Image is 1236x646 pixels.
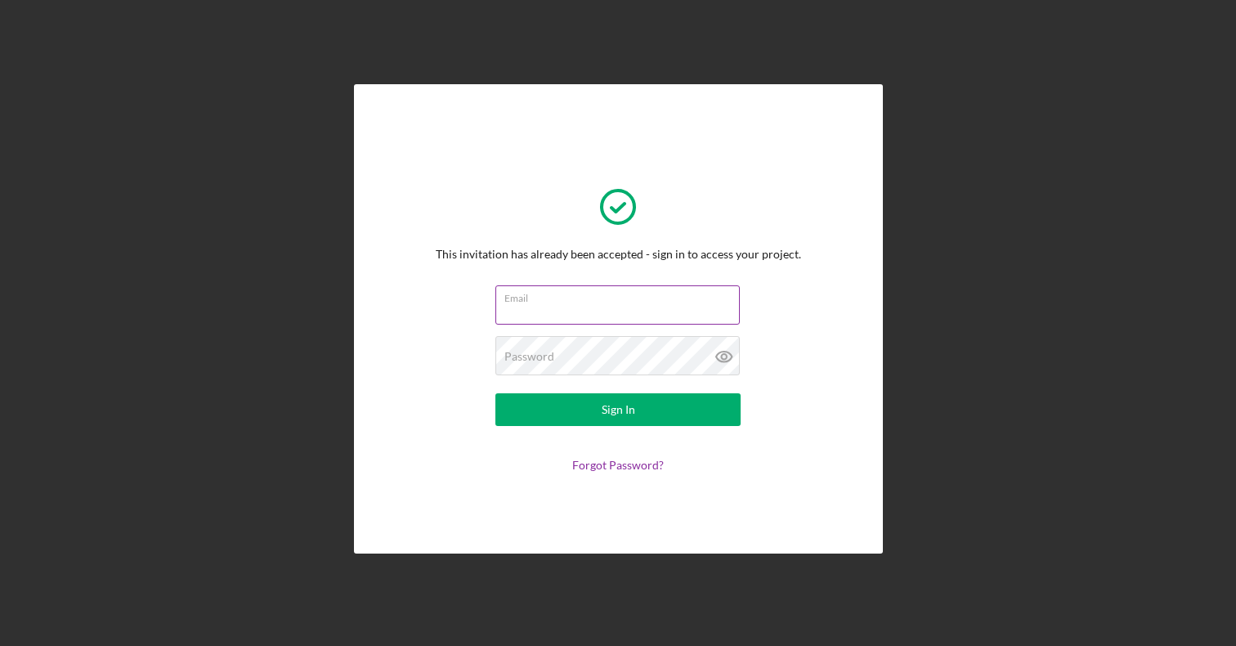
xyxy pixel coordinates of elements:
[436,248,801,261] div: This invitation has already been accepted - sign in to access your project.
[572,458,664,472] a: Forgot Password?
[602,393,635,426] div: Sign In
[504,350,554,363] label: Password
[504,286,740,304] label: Email
[495,393,741,426] button: Sign In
